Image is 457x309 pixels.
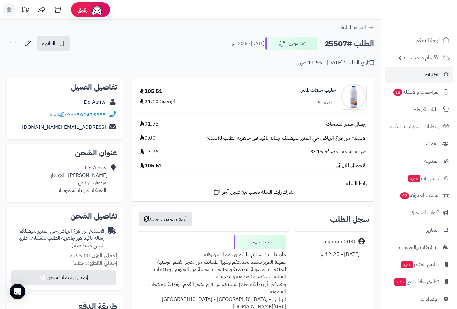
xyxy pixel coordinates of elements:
div: alqimam2030 [323,238,357,246]
a: المدونة [385,153,453,169]
span: المدونة [424,156,439,166]
span: جديد [394,278,406,286]
a: Eid Alatwi [84,98,107,106]
div: رابط السلة [135,180,371,188]
span: إجمالي سعر المنتجات [326,120,367,128]
span: الطلبات [425,70,440,79]
button: تم التجهيز [265,37,317,50]
a: الفاتورة [37,36,70,51]
h2: تفاصيل الشحن [12,212,117,220]
span: المراجعات والأسئلة [393,87,440,97]
a: السلات المتروكة42 [385,188,453,203]
a: إشعارات التحويلات البنكية [385,119,453,134]
span: التطبيقات والخدمات [399,243,439,252]
a: تطبيق نقاط البيعجديد [385,274,453,289]
a: تطبيق المتجرجديد [385,257,453,272]
span: رفيق [77,6,88,14]
span: الاستلام من فرع الرياض حي الغدير سيصلكم رسالة تاكيد فور جاهزية الطلب للاستلام [206,134,367,142]
span: أدوات التسويق [410,208,439,217]
span: وآتس آب [408,174,439,183]
a: التطبيقات والخدمات [385,239,453,255]
img: ai-face.png [90,3,103,16]
h3: سجل الطلب [330,215,369,223]
div: 105.51 [140,88,162,95]
span: الفاتورة [42,40,55,47]
span: التقارير [426,225,439,235]
div: تاريخ الطلب : [DATE] - 11:55 ص [300,59,374,67]
span: الإجمالي النهائي [336,162,367,169]
h2: تفاصيل العميل [12,83,117,91]
span: تطبيق المتجر [400,260,439,269]
a: الطلبات [385,67,453,83]
span: العودة للطلبات [337,23,366,31]
span: تطبيق نقاط البيع [394,277,439,286]
a: حليب خلفات 1لتر [302,87,336,94]
span: الإعدادات [420,294,439,303]
span: طلبات الإرجاع [413,105,440,114]
h2: عنوان الشحن [12,149,117,157]
a: [EMAIL_ADDRESS][DOMAIN_NAME] [22,123,106,131]
a: المراجعات والأسئلة18 [385,84,453,100]
a: لوحة التحكم [385,33,453,48]
span: إشعارات التحويلات البنكية [390,122,440,131]
div: Open Intercom Messenger [10,284,25,299]
span: شارك رابط السلة نفسها مع عميل آخر [222,188,293,196]
small: 5 قطعة [73,259,117,267]
a: 966500475555 [67,111,106,119]
a: التقارير [385,222,453,238]
strong: إجمالي الوزن: [90,252,117,260]
a: وآتس آبجديد [385,170,453,186]
small: [DATE] - 12:25 م [232,40,264,47]
a: الإعدادات [385,291,453,307]
span: العملاء [426,139,439,148]
a: العودة للطلبات [337,23,374,31]
span: لوحة التحكم [416,36,440,45]
span: السلات المتروكة [399,191,440,200]
span: جديد [401,261,413,268]
a: شارك رابط السلة نفسها مع عميل آخر [213,188,293,196]
h2: الطلب #25507 [324,37,374,50]
span: الأقسام والمنتجات [404,53,440,62]
span: 18 [393,88,402,96]
a: طلبات الإرجاع [385,101,453,117]
button: إصدار بوليصة الشحن [11,270,116,285]
span: ( طرق شحن مخصصة ) [19,234,104,249]
span: 42 [400,192,409,199]
img: 1696968873-27-90x90.jpg [341,84,366,110]
a: العملاء [385,136,453,152]
span: ضريبة القيمة المضافة 15 % [311,148,367,155]
div: [DATE] - 12:25 م [299,248,365,261]
span: 91.75 [140,120,159,128]
a: واتساب [47,111,66,119]
button: أضف تحديث جديد [139,212,192,226]
small: 5.00 كجم [69,252,117,260]
strong: إجمالي القطع: [88,259,117,267]
span: 0.00 [140,134,155,142]
span: جديد [408,175,420,182]
a: أدوات التسويق [385,205,453,221]
div: الاستلام من فرع الرياض حي الغدير سيصلكم رسالة تاكيد فور جاهزية الطلب للاستلام [12,227,104,250]
span: 13.76 [140,148,159,155]
span: 105.51 [140,162,162,169]
div: تم التجهيز [234,235,286,249]
a: تحديثات المنصة [17,3,34,18]
div: الكمية: 5 [318,99,336,107]
img: logo-2.png [413,13,451,27]
div: Eid Alatwi [PERSON_NAME] ، الازدهار الازدهار، الرياض .المملكة العربية السعودية [51,164,108,194]
div: الوحدة: 21.10 [140,98,175,105]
